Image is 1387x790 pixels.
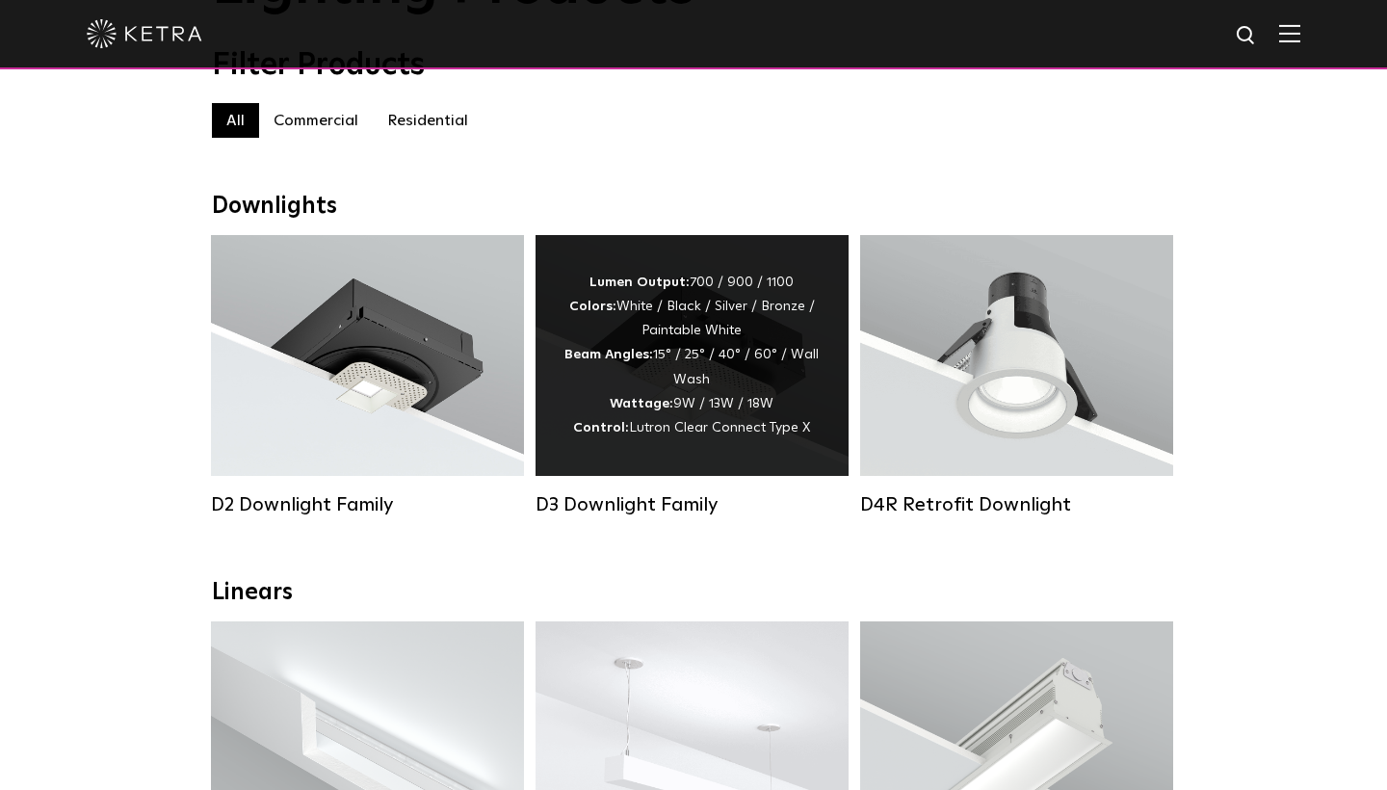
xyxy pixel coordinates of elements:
[212,193,1175,221] div: Downlights
[536,493,849,516] div: D3 Downlight Family
[860,235,1173,514] a: D4R Retrofit Downlight Lumen Output:800Colors:White / BlackBeam Angles:15° / 25° / 40° / 60°Watta...
[1279,24,1300,42] img: Hamburger%20Nav.svg
[573,421,629,434] strong: Control:
[569,300,616,313] strong: Colors:
[212,579,1175,607] div: Linears
[87,19,202,48] img: ketra-logo-2019-white
[373,103,483,138] label: Residential
[259,103,373,138] label: Commercial
[589,276,690,289] strong: Lumen Output:
[564,348,653,361] strong: Beam Angles:
[211,235,524,514] a: D2 Downlight Family Lumen Output:1200Colors:White / Black / Gloss Black / Silver / Bronze / Silve...
[564,271,820,440] div: 700 / 900 / 1100 White / Black / Silver / Bronze / Paintable White 15° / 25° / 40° / 60° / Wall W...
[610,397,673,410] strong: Wattage:
[211,493,524,516] div: D2 Downlight Family
[536,235,849,514] a: D3 Downlight Family Lumen Output:700 / 900 / 1100Colors:White / Black / Silver / Bronze / Paintab...
[860,493,1173,516] div: D4R Retrofit Downlight
[1235,24,1259,48] img: search icon
[629,421,810,434] span: Lutron Clear Connect Type X
[212,103,259,138] label: All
